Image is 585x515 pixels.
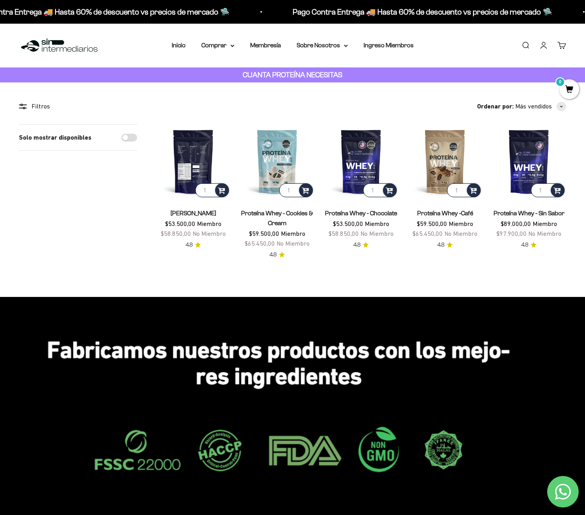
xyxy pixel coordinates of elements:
a: 4.84.8 de 5.0 estrellas [353,241,369,249]
span: 4.8 [521,241,528,249]
a: 4.84.8 de 5.0 estrellas [186,241,201,249]
span: No Miembro [277,240,310,247]
a: 4.84.8 de 5.0 estrellas [269,250,285,259]
button: Más vendidos [515,101,566,112]
span: No Miembro [360,230,394,237]
span: Miembro [197,220,221,227]
span: No Miembro [528,230,561,237]
span: Ordenar por: [477,101,514,112]
span: 4.8 [353,241,360,249]
a: Proteína Whey - Sin Sabor [494,210,565,216]
summary: Sobre Nosotros [297,40,348,50]
mark: 0 [555,77,565,87]
span: $58.850,00 [329,230,359,237]
span: No Miembro [444,230,477,237]
span: Miembro [449,220,473,227]
span: $65.450,00 [245,240,275,247]
p: Pago Contra Entrega 🚚 Hasta 60% de descuento vs precios de mercado 🛸 [293,6,552,18]
summary: Comprar [201,40,234,50]
a: Ingreso Miembros [364,42,414,49]
a: Membresía [250,42,281,49]
span: $65.450,00 [412,230,443,237]
span: Más vendidos [515,101,552,112]
span: $53.500,00 [333,220,363,227]
span: 4.8 [437,241,444,249]
span: Miembro [365,220,389,227]
img: Proteína Whey - Vainilla [156,124,230,199]
span: Miembro [281,230,305,237]
span: $58.850,00 [161,230,191,237]
a: Inicio [172,42,186,49]
span: $97.900,00 [496,230,527,237]
a: 4.84.8 de 5.0 estrellas [521,241,537,249]
a: Proteína Whey -Café [417,210,473,216]
strong: CUANTA PROTEÍNA NECESITAS [243,71,342,79]
a: 4.84.8 de 5.0 estrellas [437,241,453,249]
a: 0 [559,86,579,94]
a: [PERSON_NAME] [171,210,216,216]
label: Solo mostrar disponibles [19,132,91,143]
a: Proteína Whey - Chocolate [325,210,397,216]
span: $53.500,00 [165,220,195,227]
div: Filtros [19,101,137,112]
span: Miembro [533,220,557,227]
span: No Miembro [193,230,226,237]
span: 4.8 [269,250,277,259]
a: Proteína Whey - Cookies & Cream [241,210,313,226]
span: $89.000,00 [501,220,531,227]
span: $59.500,00 [417,220,447,227]
span: 4.8 [186,241,193,249]
span: $59.500,00 [249,230,279,237]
